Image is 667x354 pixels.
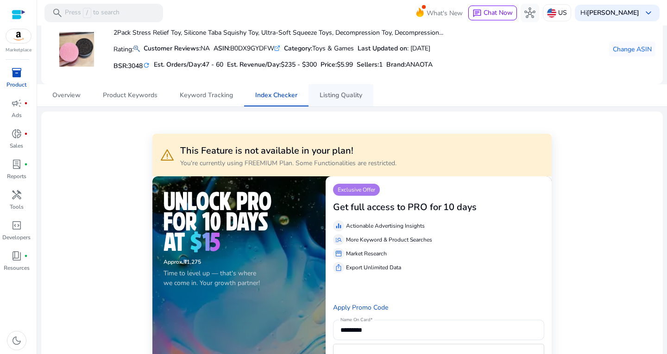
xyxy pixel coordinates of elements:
[6,29,31,43] img: amazon.svg
[11,128,22,139] span: donut_small
[164,268,315,288] p: Time to level up — that's where we come in. Your growth partner!
[113,29,443,37] h4: 2Pack Stress Relief Toy, Silicone Taba Squishy Toy, Ultra-Soft Squeeze Toys, Decompression Toy, D...
[180,145,396,156] h3: This Feature is not available in your plan!
[214,43,280,53] div: B0DX9GYDFW
[613,44,652,54] span: Change ASIN
[386,61,433,69] h5: :
[346,249,387,258] p: Market Research
[558,5,567,21] p: US
[521,4,539,22] button: hub
[472,9,482,18] span: chat
[484,8,513,17] span: Chat Now
[524,7,535,19] span: hub
[11,159,22,170] span: lab_profile
[12,111,22,119] p: Ads
[547,8,556,18] img: us.svg
[255,92,297,99] span: Index Checker
[11,250,22,261] span: book_4
[65,8,120,18] p: Press to search
[10,142,23,150] p: Sales
[24,254,28,258] span: fiber_manual_record
[214,44,230,53] b: ASIN:
[24,162,28,166] span: fiber_manual_record
[202,60,223,69] span: 47 - 60
[386,60,404,69] span: Brand
[154,61,223,69] h5: Est. Orders/Day:
[427,5,463,21] span: What's New
[113,43,140,54] p: Rating:
[227,61,317,69] h5: Est. Revenue/Day:
[333,303,388,312] a: Apply Promo Code
[180,158,396,168] p: You're currently using FREEMIUM Plan. Some Functionalities are restricted.
[24,132,28,136] span: fiber_manual_record
[335,264,342,271] span: ios_share
[10,203,24,211] p: Tools
[335,222,342,230] span: equalizer
[346,263,401,272] p: Export Unlimited Data
[358,43,430,53] div: : [DATE]
[284,43,354,53] div: Toys & Games
[160,148,175,162] span: warning
[406,60,433,69] span: ANAOTA
[4,264,30,272] p: Resources
[164,259,315,265] h6: ₹1,275
[609,42,655,56] button: Change ASIN
[11,67,22,78] span: inventory_2
[333,184,380,196] p: Exclusive Offer
[7,172,26,180] p: Reports
[281,60,317,69] span: $235 - $300
[357,61,383,69] h5: Sellers:
[103,92,157,99] span: Product Keywords
[321,61,353,69] h5: Price:
[358,44,407,53] b: Last Updated on
[11,220,22,231] span: code_blocks
[143,61,150,70] mat-icon: refresh
[335,250,342,257] span: storefront
[346,222,425,230] p: Actionable Advertising Insights
[164,258,183,266] span: Approx.
[144,44,201,53] b: Customer Reviews:
[11,98,22,109] span: campaign
[340,317,370,323] mat-label: Name On Card
[144,43,210,53] div: NA
[11,189,22,200] span: handyman
[52,92,81,99] span: Overview
[337,60,353,69] span: $5.99
[180,92,233,99] span: Keyword Tracking
[52,7,63,19] span: search
[6,81,26,89] p: Product
[6,47,31,54] p: Marketplace
[113,60,150,70] h5: BSR:
[587,8,639,17] b: [PERSON_NAME]
[11,335,22,346] span: dark_mode
[320,92,362,99] span: Listing Quality
[128,62,143,70] span: 3048
[468,6,517,20] button: chatChat Now
[333,202,441,213] h3: Get full access to PRO for
[24,101,28,105] span: fiber_manual_record
[83,8,91,18] span: /
[379,60,383,69] span: 1
[443,202,477,213] h3: 10 days
[346,236,432,244] p: More Keyword & Product Searches
[335,236,342,243] span: manage_search
[59,32,94,67] img: 71id23E7b2L.jpg
[284,44,312,53] b: Category:
[643,7,654,19] span: keyboard_arrow_down
[2,233,31,242] p: Developers
[580,10,639,16] p: Hi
